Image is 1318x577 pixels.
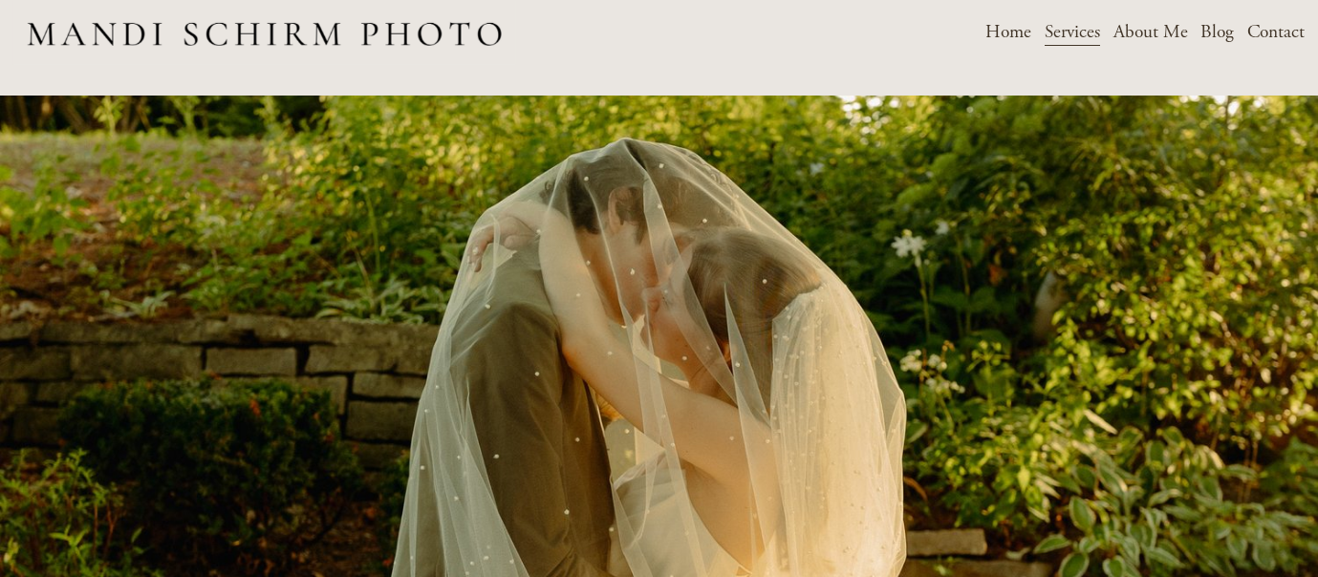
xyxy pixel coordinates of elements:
a: Contact [1247,17,1305,51]
a: folder dropdown [1045,17,1100,51]
a: About Me [1113,17,1188,51]
a: Home [985,17,1031,51]
img: Des Moines Wedding Photographer - Mandi Schirm Photo [13,1,516,65]
span: Services [1045,18,1100,48]
a: Blog [1200,17,1234,51]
